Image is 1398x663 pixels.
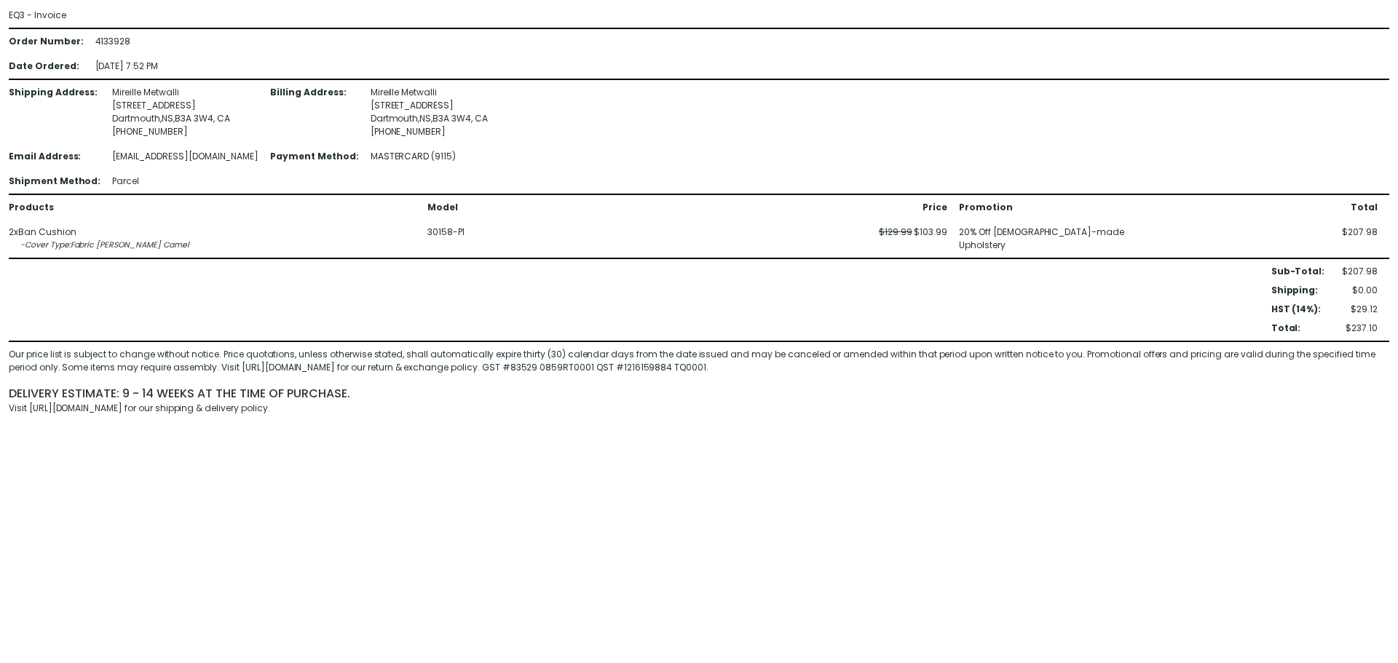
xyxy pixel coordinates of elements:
[270,86,358,138] div: Billing Address :
[112,86,258,138] div: Mireille Metwalli [STREET_ADDRESS] Dartmouth , NS , B3A 3W4 , CA
[9,201,416,214] div: Products
[1351,201,1378,214] div: Total
[20,239,416,252] div: - Cover Type : Fabric [PERSON_NAME] Camel
[112,175,258,188] div: Parcel
[1271,322,1325,335] div: Total :
[9,348,1389,374] div: Our price list is subject to change without notice. Price quotations, unless otherwise stated, sh...
[9,60,84,73] div: Date Ordered :
[1342,322,1378,335] div: $237.10
[270,150,358,163] div: Payment Method :
[95,35,158,48] div: 4133928
[1342,226,1378,252] div: $207.98
[9,150,100,163] div: Email Address :
[371,86,488,138] div: Mireille Metwalli [STREET_ADDRESS] Dartmouth , NS , B3A 3W4 , CA
[427,226,631,239] div: 30158-P1
[95,60,158,73] div: [DATE] 7:52 PM
[1271,284,1325,297] div: Shipping :
[959,201,1162,214] div: Promotion
[9,226,416,239] div: 2 x Ban Cushion
[112,150,258,163] div: [EMAIL_ADDRESS][DOMAIN_NAME]
[1342,284,1378,297] div: $0.00
[9,35,84,48] div: Order Number :
[427,201,631,214] div: Model
[959,226,1162,252] div: 20% Off [DEMOGRAPHIC_DATA]-made Upholstery
[9,385,350,402] span: delivery estimate: 9 - 14 weeks at the time of purchase.
[923,201,947,214] div: Price
[879,226,947,252] div: $103.99
[1271,265,1325,278] div: Sub-Total :
[371,150,488,163] div: MASTERCARD (9115)
[9,9,1389,415] div: EQ3 - Invoice
[9,175,100,188] div: Shipment Method :
[9,402,1389,415] div: Visit [URL][DOMAIN_NAME] for our shipping & delivery policy.
[1342,303,1378,316] div: $29.12
[9,86,100,138] div: Shipping Address :
[371,125,488,138] div: [PHONE_NUMBER]
[1342,265,1378,278] div: $207.98
[879,226,912,238] span: $129.99
[1271,303,1325,316] div: HST (14%) :
[112,125,258,138] div: [PHONE_NUMBER]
